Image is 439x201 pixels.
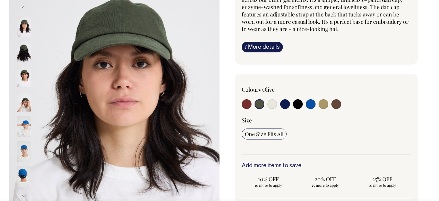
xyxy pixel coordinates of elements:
span: • [259,86,261,93]
span: 25 more to apply [302,183,349,188]
img: olive [17,16,31,37]
span: i [245,44,247,50]
img: olive [17,41,31,62]
button: Previous [19,1,28,14]
span: One Size Fits All [245,130,284,138]
input: 10% OFF 10 more to apply [242,174,295,189]
div: Colour [242,86,309,93]
img: worker-blue [17,166,31,187]
input: 20% OFF 25 more to apply [299,174,352,189]
img: worker-blue [17,116,31,137]
span: 20% OFF [302,175,349,183]
span: 25% OFF [359,175,406,183]
img: worker-blue [17,141,31,162]
a: iMore details [242,42,283,52]
div: Size [242,117,411,124]
span: 10 more to apply [245,183,292,188]
span: 10% OFF [245,175,292,183]
input: One Size Fits All [242,129,287,139]
h6: Add more items to save [242,163,411,169]
input: 25% OFF 50 more to apply [355,174,409,189]
label: Olive [262,86,275,93]
span: 50 more to apply [359,183,406,188]
img: olive [17,91,31,112]
img: olive [17,66,31,87]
